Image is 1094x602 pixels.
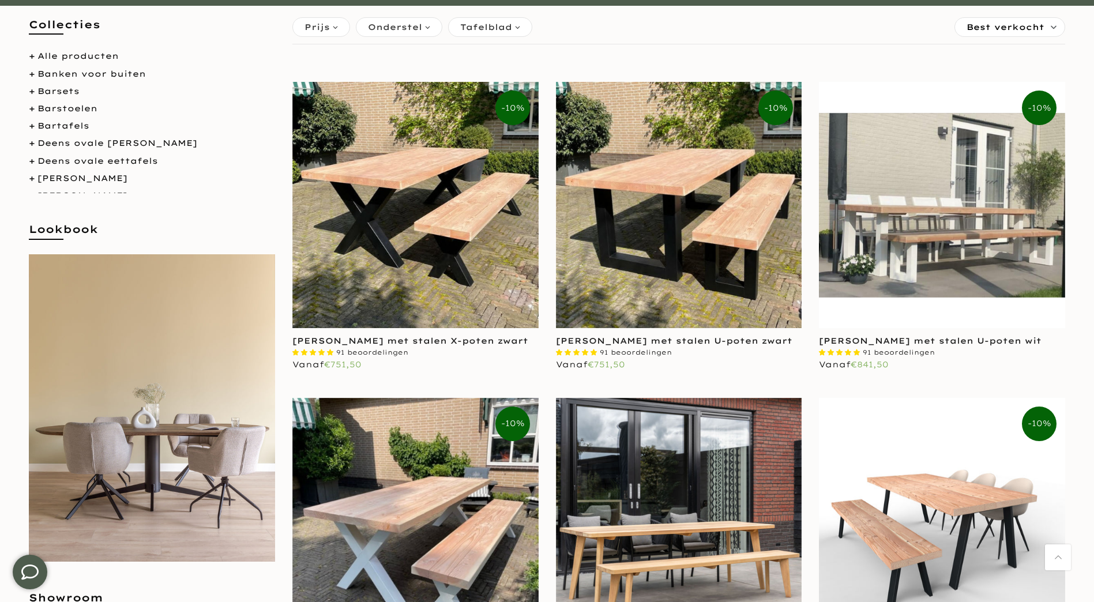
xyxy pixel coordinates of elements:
[37,121,89,131] a: Bartafels
[495,407,530,441] span: -10%
[967,18,1044,36] span: Best verkocht
[37,51,119,61] a: Alle producten
[37,103,97,114] a: Barstoelen
[37,138,197,148] a: Deens ovale [PERSON_NAME]
[1045,544,1071,570] a: Terug naar boven
[588,359,625,370] span: €751,50
[368,21,422,33] span: Onderstel
[758,91,793,125] span: -10%
[37,156,158,166] a: Deens ovale eettafels
[324,359,362,370] span: €751,50
[37,69,146,79] a: Banken voor buiten
[304,21,330,33] span: Prijs
[1022,407,1057,441] span: -10%
[556,348,600,356] span: 4.87 stars
[556,359,625,370] span: Vanaf
[336,348,408,356] span: 91 beoordelingen
[37,173,127,183] a: [PERSON_NAME]
[292,336,528,346] a: [PERSON_NAME] met stalen X-poten zwart
[955,18,1065,36] label: Sorteren:Best verkocht
[292,348,336,356] span: 4.87 stars
[863,348,935,356] span: 91 beoordelingen
[819,359,889,370] span: Vanaf
[819,348,863,356] span: 4.87 stars
[495,91,530,125] span: -10%
[37,190,127,201] a: [PERSON_NAME]
[600,348,672,356] span: 91 beoordelingen
[819,336,1042,346] a: [PERSON_NAME] met stalen U-poten wit
[556,336,792,346] a: [PERSON_NAME] met stalen U-poten zwart
[292,359,362,370] span: Vanaf
[29,222,275,248] h5: Lookbook
[460,21,512,33] span: Tafelblad
[29,17,275,43] h5: Collecties
[37,86,80,96] a: Barsets
[1022,91,1057,125] span: -10%
[1,543,59,601] iframe: toggle-frame
[851,359,889,370] span: €841,50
